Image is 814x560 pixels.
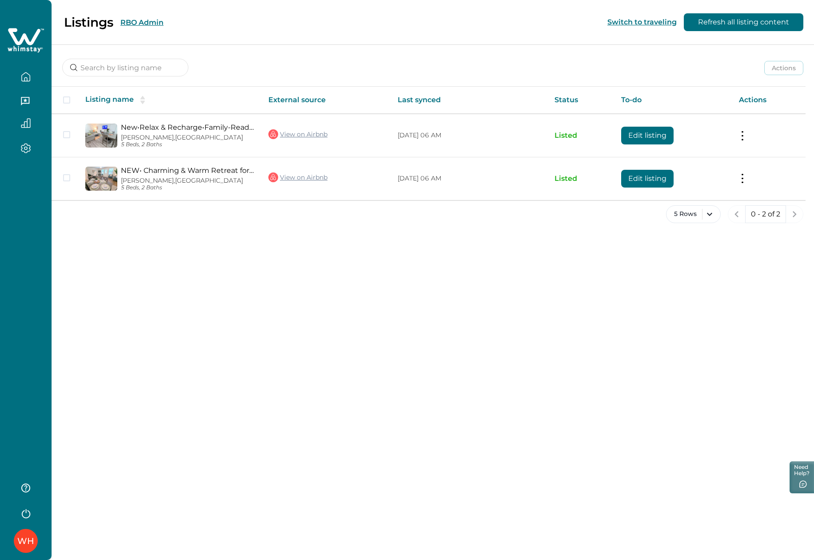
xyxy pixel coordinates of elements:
button: RBO Admin [120,18,164,27]
button: next page [786,205,803,223]
a: View on Airbnb [268,128,327,140]
th: To-do [614,87,732,114]
img: propertyImage_NEW• Charming & Warm Retreat for 8• Fully Stocked [85,167,117,191]
p: 5 Beds, 2 Baths [121,184,254,191]
button: Actions [764,61,803,75]
button: Switch to traveling [607,18,677,26]
th: Listing name [78,87,261,114]
th: Last synced [391,87,547,114]
th: Actions [732,87,806,114]
th: Status [547,87,614,114]
a: NEW• Charming & Warm Retreat for 8• Fully Stocked [121,166,254,175]
button: sorting [134,96,152,104]
p: [DATE] 06 AM [398,131,540,140]
p: Listings [64,15,113,30]
p: 0 - 2 of 2 [751,210,780,219]
input: Search by listing name [62,59,188,76]
th: External source [261,87,391,114]
a: New•Relax & Recharge•Family-Ready 3BR•sleeps 8 [121,123,254,132]
p: [PERSON_NAME], [GEOGRAPHIC_DATA] [121,177,254,184]
p: [PERSON_NAME], [GEOGRAPHIC_DATA] [121,134,254,141]
button: previous page [728,205,746,223]
p: Listed [555,174,607,183]
p: Listed [555,131,607,140]
button: Edit listing [621,127,674,144]
button: 5 Rows [666,205,721,223]
button: 0 - 2 of 2 [745,205,786,223]
button: Edit listing [621,170,674,188]
button: Refresh all listing content [684,13,803,31]
a: View on Airbnb [268,172,327,183]
div: Whimstay Host [17,530,34,552]
p: [DATE] 06 AM [398,174,540,183]
p: 5 Beds, 2 Baths [121,141,254,148]
img: propertyImage_New•Relax & Recharge•Family-Ready 3BR•sleeps 8 [85,124,117,148]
